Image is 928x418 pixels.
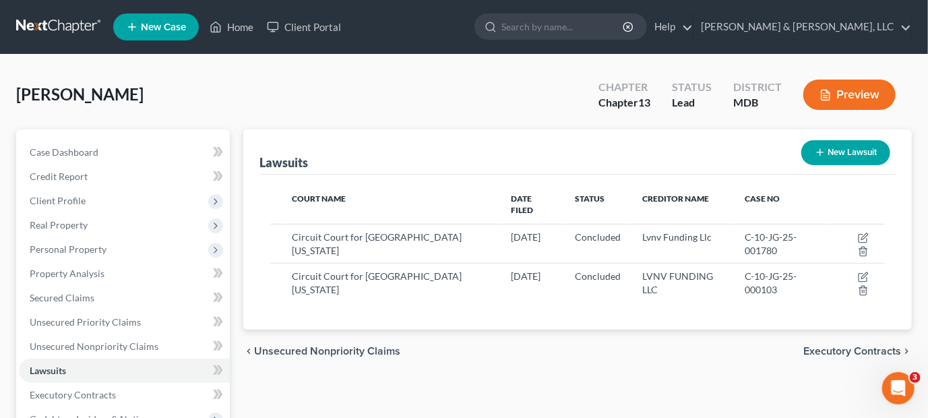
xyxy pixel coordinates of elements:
div: Lawsuits [259,154,308,171]
a: Secured Claims [19,286,230,310]
div: Chapter [598,80,650,95]
div: Status [672,80,712,95]
span: 3 [910,372,921,383]
span: Property Analysis [30,268,104,279]
span: Credit Report [30,171,88,182]
span: Circuit Court for [GEOGRAPHIC_DATA][US_STATE] [292,231,462,256]
span: Real Property [30,219,88,231]
i: chevron_right [901,346,912,357]
span: Date Filed [512,193,534,215]
span: Unsecured Priority Claims [30,316,141,328]
button: New Lawsuit [801,140,890,165]
span: Lvnv Funding Llc [642,231,712,243]
span: New Case [141,22,186,32]
a: Client Portal [260,15,348,39]
div: Chapter [598,95,650,111]
span: Concluded [575,231,621,243]
input: Search by name... [501,14,625,39]
a: Home [203,15,260,39]
span: C-10-JG-25-000103 [745,270,797,295]
span: Court Name [292,193,346,204]
span: Unsecured Nonpriority Claims [254,346,400,357]
span: Case No [745,193,780,204]
span: Case Dashboard [30,146,98,158]
span: Concluded [575,270,621,282]
iframe: Intercom live chat [882,372,915,405]
div: Lead [672,95,712,111]
a: Unsecured Priority Claims [19,310,230,334]
span: 13 [638,96,650,109]
span: Status [575,193,605,204]
button: Executory Contracts chevron_right [803,346,912,357]
a: Case Dashboard [19,140,230,165]
a: Credit Report [19,165,230,189]
span: Executory Contracts [30,389,116,400]
span: [DATE] [512,270,541,282]
span: Creditor Name [642,193,709,204]
button: chevron_left Unsecured Nonpriority Claims [243,346,400,357]
a: Property Analysis [19,262,230,286]
a: Unsecured Nonpriority Claims [19,334,230,359]
a: Help [648,15,693,39]
span: [PERSON_NAME] [16,84,144,104]
div: MDB [733,95,782,111]
span: Unsecured Nonpriority Claims [30,340,158,352]
span: [DATE] [512,231,541,243]
span: Executory Contracts [803,346,901,357]
i: chevron_left [243,346,254,357]
button: Preview [803,80,896,110]
span: LVNV FUNDING LLC [642,270,713,295]
a: Lawsuits [19,359,230,383]
span: Secured Claims [30,292,94,303]
span: Client Profile [30,195,86,206]
a: [PERSON_NAME] & [PERSON_NAME], LLC [694,15,911,39]
span: Personal Property [30,243,106,255]
span: C-10-JG-25-001780 [745,231,797,256]
a: Executory Contracts [19,383,230,407]
div: District [733,80,782,95]
span: Circuit Court for [GEOGRAPHIC_DATA][US_STATE] [292,270,462,295]
span: Lawsuits [30,365,66,376]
